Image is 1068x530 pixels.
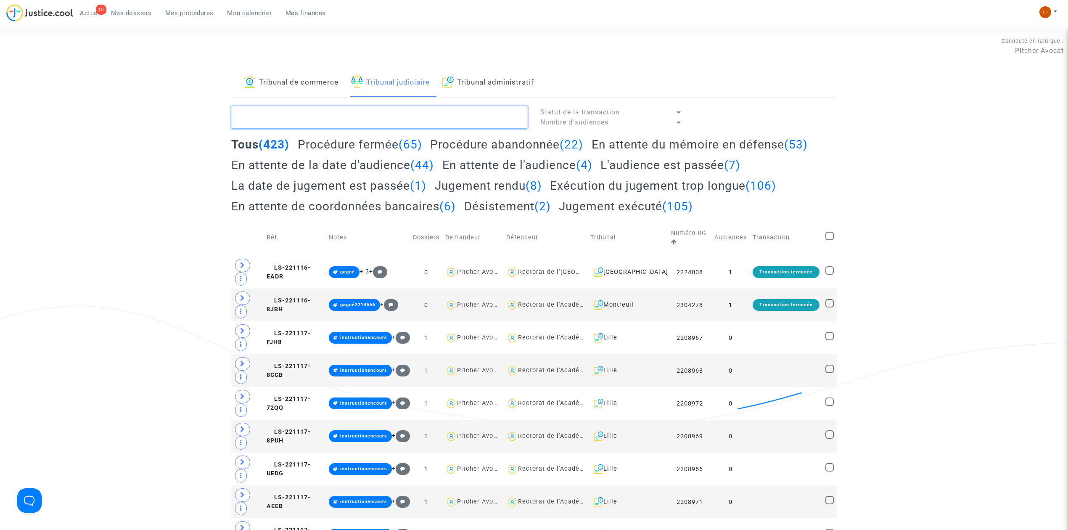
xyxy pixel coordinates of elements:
[540,108,620,116] span: Statut de la transaction
[457,268,503,276] div: Pitcher Avocat
[668,289,711,321] td: 2304278
[506,496,518,508] img: icon-user.svg
[159,7,220,19] a: Mes procédures
[457,432,503,440] div: Pitcher Avocat
[668,256,711,289] td: 2224008
[410,354,442,387] td: 1
[410,420,442,453] td: 1
[267,494,311,510] span: LS-221117-AEEB
[540,118,608,126] span: Nombre d'audiences
[590,267,666,277] div: [GEOGRAPHIC_DATA]
[267,395,311,412] span: LS-221117-72QQ
[340,302,375,307] span: gagné3214556
[711,420,750,453] td: 0
[745,179,776,193] span: (106)
[518,465,617,472] div: Rectorat de l'Académie de Lille
[111,9,152,17] span: Mes dossiers
[668,387,711,420] td: 2208972
[711,256,750,289] td: 1
[165,9,214,17] span: Mes procédures
[410,453,442,485] td: 1
[392,432,410,439] span: +
[506,332,518,344] img: icon-user.svg
[668,354,711,387] td: 2208968
[220,7,279,19] a: Mon calendrier
[445,332,457,344] img: icon-user.svg
[506,365,518,377] img: icon-user.svg
[576,158,592,172] span: (4)
[445,496,457,508] img: icon-user.svg
[594,333,603,343] img: icon-archive.svg
[750,220,822,256] td: Transaction
[526,179,542,193] span: (8)
[351,76,363,88] img: icon-faciliter-sm.svg
[594,267,603,277] img: icon-archive.svg
[360,268,369,275] span: + 3
[594,464,603,474] img: icon-archive.svg
[410,256,442,289] td: 0
[104,7,159,19] a: Mes dossiers
[506,299,518,311] img: icon-user.svg
[534,199,551,213] span: (2)
[340,466,387,472] span: instructionencours
[594,398,603,408] img: icon-archive.svg
[410,289,442,321] td: 0
[392,498,410,505] span: +
[445,299,457,311] img: icon-user.svg
[457,367,503,374] div: Pitcher Avocat
[668,420,711,453] td: 2208969
[711,453,750,485] td: 0
[410,387,442,420] td: 1
[590,300,666,310] div: Montreuil
[267,264,311,281] span: LS-221116-EADR
[435,178,542,193] h2: Jugement rendu
[351,69,430,97] a: Tribunal judiciaire
[340,368,387,373] span: instructionencours
[587,220,669,256] td: Tribunal
[445,463,457,475] img: icon-user.svg
[1039,6,1051,18] img: fc99b196863ffcca57bb8fe2645aafd9
[592,137,808,152] h2: En attente du mémoire en défense
[267,330,311,346] span: LS-221117-FJH8
[267,297,311,313] span: LS-221116-8JBH
[264,220,325,256] td: Réf.
[231,178,426,193] h2: La date de jugement est passée
[560,138,583,151] span: (22)
[267,363,311,379] span: LS-221117-8CCB
[430,137,583,152] h2: Procédure abandonnée
[668,485,711,518] td: 2208971
[518,400,617,407] div: Rectorat de l'Académie de Lille
[506,266,518,278] img: icon-user.svg
[6,4,73,21] img: jc-logo.svg
[298,137,422,152] h2: Procédure fermée
[286,9,326,17] span: Mes finances
[711,354,750,387] td: 0
[518,498,617,505] div: Rectorat de l'Académie de Lille
[442,69,534,97] a: Tribunal administratif
[410,158,434,172] span: (44)
[518,367,617,374] div: Rectorat de l'Académie de Lille
[410,220,442,256] td: Dossiers
[590,431,666,441] div: Lille
[439,199,456,213] span: (6)
[506,397,518,410] img: icon-user.svg
[457,400,503,407] div: Pitcher Avocat
[445,397,457,410] img: icon-user.svg
[326,220,410,256] td: Notes
[518,334,617,341] div: Rectorat de l'Académie de Lille
[784,138,808,151] span: (53)
[279,7,333,19] a: Mes finances
[244,76,256,88] img: icon-banque.svg
[668,220,711,256] td: Numéro RG
[506,463,518,475] img: icon-user.svg
[267,461,311,477] span: LS-221117-UEDG
[231,158,434,172] h2: En attente de la date d'audience
[73,7,104,19] a: 10Actus
[711,321,750,354] td: 0
[594,497,603,507] img: icon-archive.svg
[590,497,666,507] div: Lille
[457,334,503,341] div: Pitcher Avocat
[457,301,503,308] div: Pitcher Avocat
[590,464,666,474] div: Lille
[399,138,422,151] span: (65)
